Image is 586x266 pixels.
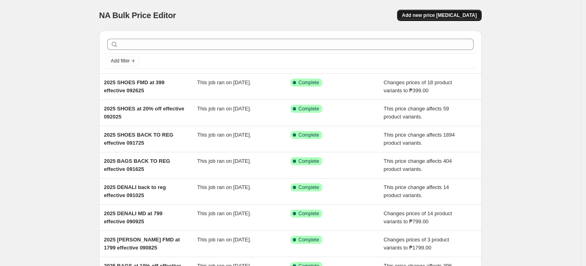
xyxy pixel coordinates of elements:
span: 2025 DENALI back to reg effective 091025 [104,184,166,198]
span: 2025 DENALI MD at 799 effective 090925 [104,210,162,224]
span: Complete [298,106,319,112]
span: Add filter [111,58,130,64]
span: This job ran on [DATE]. [197,184,251,190]
span: 2025 BAGS BACK TO REG effective 091625 [104,158,170,172]
button: Add filter [107,56,139,66]
span: This price change affects 59 product variants. [384,106,449,120]
span: This price change affects 404 product variants. [384,158,452,172]
span: This job ran on [DATE]. [197,210,251,216]
span: Changes prices of 18 product variants to ₱399.00 [384,79,452,94]
span: Changes prices of 14 product variants to ₱799.00 [384,210,452,224]
span: Complete [298,158,319,164]
span: Changes prices of 3 product variants to ₱1799.00 [384,237,449,251]
span: NA Bulk Price Editor [99,11,176,20]
span: This job ran on [DATE]. [197,79,251,85]
span: This job ran on [DATE]. [197,132,251,138]
span: Complete [298,210,319,217]
span: This job ran on [DATE]. [197,237,251,243]
span: This price change affects 14 product variants. [384,184,449,198]
span: Add new price [MEDICAL_DATA] [402,12,477,19]
span: This price change affects 1894 product variants. [384,132,455,146]
span: Complete [298,132,319,138]
span: Complete [298,79,319,86]
span: Complete [298,184,319,191]
span: 2025 [PERSON_NAME] FMD at 1799 effective 090825 [104,237,180,251]
span: 2025 SHOES FMD at 399 effective 092625 [104,79,164,94]
span: 2025 SHOES at 20% off effective 092025 [104,106,184,120]
span: 2025 SHOES BACK TO REG effective 091725 [104,132,173,146]
span: This job ran on [DATE]. [197,158,251,164]
span: This job ran on [DATE]. [197,106,251,112]
span: Complete [298,237,319,243]
button: Add new price [MEDICAL_DATA] [397,10,482,21]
